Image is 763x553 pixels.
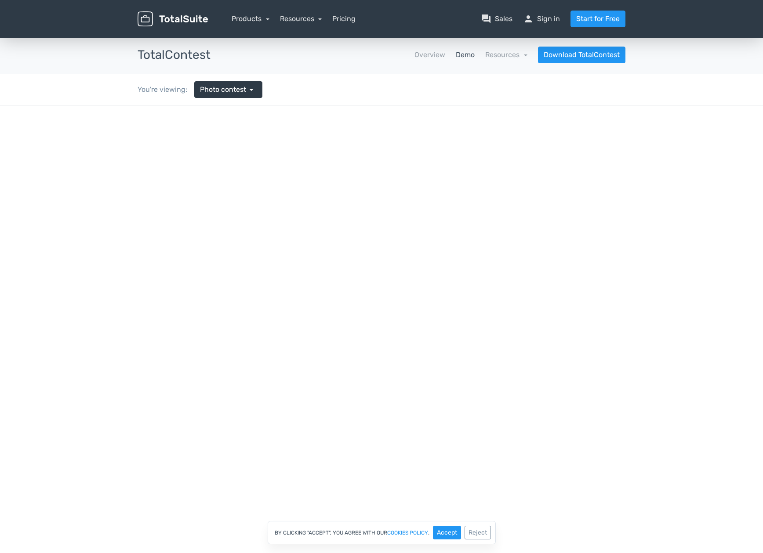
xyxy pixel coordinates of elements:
div: You're viewing: [138,84,194,95]
button: Accept [433,526,461,539]
a: Overview [414,50,445,60]
span: person [523,14,534,24]
div: By clicking "Accept", you agree with our . [268,521,496,544]
a: cookies policy [387,530,428,535]
span: arrow_drop_down [246,84,257,95]
a: personSign in [523,14,560,24]
span: question_answer [481,14,491,24]
span: Photo contest [200,84,246,95]
h3: TotalContest [138,48,211,62]
a: Products [232,14,269,23]
a: Demo [456,50,475,60]
a: Resources [485,51,527,59]
a: Pricing [332,14,356,24]
a: question_answerSales [481,14,512,24]
a: Resources [280,14,322,23]
img: TotalSuite for WordPress [138,11,208,27]
a: Download TotalContest [538,47,625,63]
button: Reject [465,526,491,539]
a: Start for Free [570,11,625,27]
a: Photo contest arrow_drop_down [194,81,262,98]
